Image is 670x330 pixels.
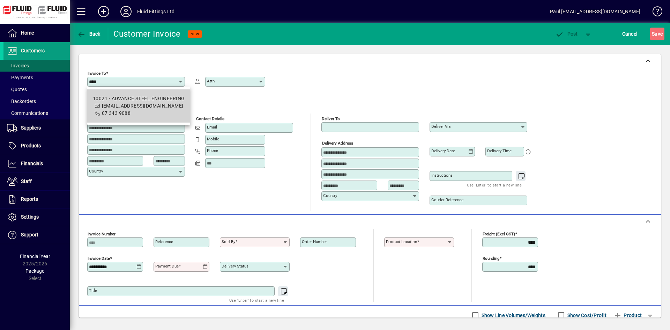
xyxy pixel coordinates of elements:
[566,312,606,319] label: Show Cost/Profit
[21,196,38,202] span: Reports
[7,87,27,92] span: Quotes
[207,137,219,141] mat-label: Mobile
[567,31,571,37] span: P
[3,119,70,137] a: Suppliers
[487,148,512,153] mat-label: Delivery time
[93,95,185,102] div: 10021 - ADVANCE STEEL ENGINEERING
[207,125,217,130] mat-label: Email
[21,178,32,184] span: Staff
[431,148,455,153] mat-label: Delivery date
[102,110,131,116] span: 07 343 9088
[113,28,181,39] div: Customer Invoice
[7,98,36,104] span: Backorders
[483,256,499,261] mat-label: Rounding
[89,288,97,293] mat-label: Title
[647,1,661,24] a: Knowledge Base
[431,124,451,129] mat-label: Deliver via
[102,103,184,109] span: [EMAIL_ADDRESS][DOMAIN_NAME]
[155,239,173,244] mat-label: Reference
[386,239,417,244] mat-label: Product location
[89,169,103,174] mat-label: Country
[137,6,174,17] div: Fluid Fittings Ltd
[21,125,41,131] span: Suppliers
[21,143,41,148] span: Products
[3,137,70,155] a: Products
[652,31,655,37] span: S
[155,264,179,269] mat-label: Payment due
[650,28,664,40] button: Save
[322,116,340,121] mat-label: Deliver To
[88,71,106,76] mat-label: Invoice To
[75,28,102,40] button: Back
[431,197,463,202] mat-label: Courier Reference
[3,173,70,190] a: Staff
[3,208,70,226] a: Settings
[3,155,70,173] a: Financials
[92,5,115,18] button: Add
[622,28,638,39] span: Cancel
[7,110,48,116] span: Communications
[3,226,70,244] a: Support
[610,309,645,322] button: Product
[480,312,545,319] label: Show Line Volumes/Weights
[88,256,110,261] mat-label: Invoice date
[207,148,218,153] mat-label: Phone
[3,107,70,119] a: Communications
[302,239,327,244] mat-label: Order number
[21,232,38,237] span: Support
[3,95,70,107] a: Backorders
[3,83,70,95] a: Quotes
[20,254,50,259] span: Financial Year
[7,75,33,80] span: Payments
[222,264,248,269] mat-label: Delivery status
[613,310,642,321] span: Product
[550,6,640,17] div: Paul [EMAIL_ADDRESS][DOMAIN_NAME]
[7,63,29,68] span: Invoices
[207,79,215,83] mat-label: Attn
[229,296,284,304] mat-hint: Use 'Enter' to start a new line
[467,181,522,189] mat-hint: Use 'Enter' to start a new line
[3,191,70,208] a: Reports
[431,173,453,178] mat-label: Instructions
[3,24,70,42] a: Home
[70,28,108,40] app-page-header-button: Back
[652,28,663,39] span: ave
[620,28,639,40] button: Cancel
[555,31,578,37] span: ost
[21,48,45,53] span: Customers
[25,268,44,274] span: Package
[21,161,43,166] span: Financials
[323,193,337,198] mat-label: Country
[3,60,70,72] a: Invoices
[21,214,39,220] span: Settings
[222,239,235,244] mat-label: Sold by
[115,5,137,18] button: Profile
[88,232,116,236] mat-label: Invoice number
[191,32,199,36] span: NEW
[77,31,100,37] span: Back
[3,72,70,83] a: Payments
[87,89,190,123] mat-option: 10021 - ADVANCE STEEL ENGINEERING
[483,232,515,236] mat-label: Freight (excl GST)
[21,30,34,36] span: Home
[552,28,581,40] button: Post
